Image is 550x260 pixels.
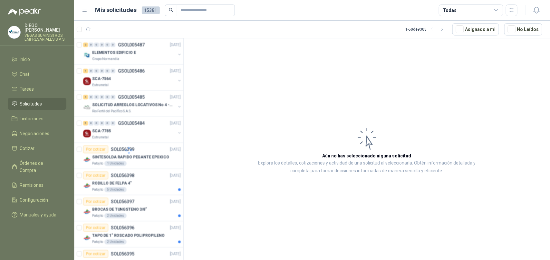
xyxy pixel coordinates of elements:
[20,71,30,78] span: Chat
[20,56,30,63] span: Inicio
[443,7,457,14] div: Todas
[95,5,137,15] h1: Mis solicitudes
[20,182,44,189] span: Remisiones
[20,85,34,93] span: Tareas
[142,6,160,14] span: 15381
[20,100,42,107] span: Solicitudes
[8,26,20,38] img: Company Logo
[20,160,60,174] span: Órdenes de Compra
[169,8,173,12] span: search
[8,179,66,191] a: Remisiones
[8,53,66,65] a: Inicio
[8,68,66,80] a: Chat
[8,209,66,221] a: Manuales y ayuda
[24,34,66,41] p: VEGAS SUMINISTROS EMPRESARIALES S A S
[24,23,66,32] p: DIEGO [PERSON_NAME]
[8,113,66,125] a: Licitaciones
[323,152,411,159] h3: Aún no has seleccionado niguna solicitud
[248,159,486,175] p: Explora los detalles, cotizaciones y actividad de una solicitud al seleccionarla. Obtén informaci...
[8,127,66,140] a: Negociaciones
[20,211,57,218] span: Manuales y ayuda
[8,8,41,15] img: Logo peakr
[20,196,48,204] span: Configuración
[8,98,66,110] a: Solicitudes
[8,194,66,206] a: Configuración
[20,115,44,122] span: Licitaciones
[504,23,542,35] button: No Leídos
[8,157,66,176] a: Órdenes de Compra
[20,130,50,137] span: Negociaciones
[8,83,66,95] a: Tareas
[452,23,499,35] button: Asignado a mi
[405,24,447,35] div: 1 - 50 de 9308
[20,145,35,152] span: Cotizar
[8,142,66,155] a: Cotizar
